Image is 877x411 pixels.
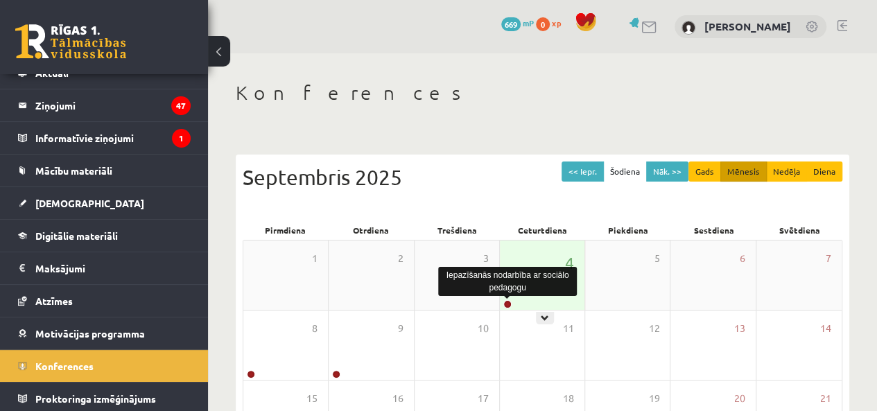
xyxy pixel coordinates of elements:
a: [DEMOGRAPHIC_DATA] [18,187,191,219]
span: 1 [312,251,318,266]
button: Gads [688,161,721,182]
span: Atzīmes [35,295,73,307]
span: Digitālie materiāli [35,229,118,242]
a: [PERSON_NAME] [704,19,791,33]
a: Informatīvie ziņojumi1 [18,122,191,154]
h1: Konferences [236,81,849,105]
div: Otrdiena [329,220,415,240]
span: 5 [654,251,659,266]
div: Sestdiena [671,220,757,240]
div: Pirmdiena [243,220,329,240]
span: Motivācijas programma [35,327,145,340]
i: 1 [172,129,191,148]
button: Nāk. >> [646,161,688,182]
a: Konferences [18,350,191,382]
div: Piekdiena [585,220,671,240]
span: 7 [826,251,831,266]
button: Diena [806,161,842,182]
a: Digitālie materiāli [18,220,191,252]
span: 10 [478,321,489,336]
a: Mācību materiāli [18,155,191,186]
span: 3 [483,251,489,266]
legend: Maksājumi [35,252,191,284]
span: 20 [734,391,745,406]
span: 15 [306,391,318,406]
button: Šodiena [603,161,647,182]
span: 0 [536,17,550,31]
a: 669 mP [501,17,534,28]
div: Svētdiena [756,220,842,240]
span: 17 [478,391,489,406]
span: 9 [398,321,403,336]
span: xp [552,17,561,28]
span: Proktoringa izmēģinājums [35,392,156,405]
span: 18 [563,391,574,406]
div: Trešdiena [414,220,500,240]
span: 4 [565,251,574,274]
div: Ceturtdiena [500,220,586,240]
i: 47 [171,96,191,115]
a: Rīgas 1. Tālmācības vidusskola [15,24,126,59]
span: [DEMOGRAPHIC_DATA] [35,197,144,209]
div: Iepazīšanās nodarbība ar sociālo pedagogu [438,267,577,296]
span: 13 [734,321,745,336]
div: Septembris 2025 [243,161,842,193]
span: Mācību materiāli [35,164,112,177]
span: 14 [820,321,831,336]
a: Motivācijas programma [18,317,191,349]
span: 2 [398,251,403,266]
button: Mēnesis [720,161,767,182]
a: 0 xp [536,17,568,28]
span: 6 [740,251,745,266]
span: 669 [501,17,521,31]
span: 16 [392,391,403,406]
a: Ziņojumi47 [18,89,191,121]
a: Maksājumi [18,252,191,284]
span: 19 [648,391,659,406]
img: Terēza Jermaka [681,21,695,35]
span: 12 [648,321,659,336]
legend: Ziņojumi [35,89,191,121]
span: Konferences [35,360,94,372]
button: << Iepr. [562,161,604,182]
span: 8 [312,321,318,336]
button: Nedēļa [766,161,807,182]
legend: Informatīvie ziņojumi [35,122,191,154]
a: Atzīmes [18,285,191,317]
span: 21 [820,391,831,406]
span: 11 [563,321,574,336]
span: mP [523,17,534,28]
